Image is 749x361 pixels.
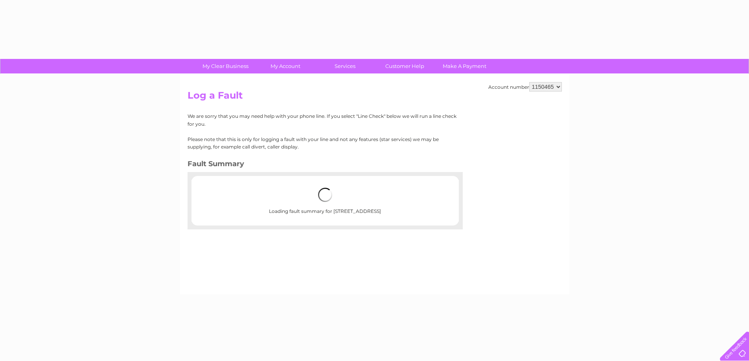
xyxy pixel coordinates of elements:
a: Customer Help [372,59,437,73]
a: Make A Payment [432,59,497,73]
h2: Log a Fault [188,90,562,105]
h3: Fault Summary [188,158,457,172]
p: Please note that this is only for logging a fault with your line and not any features (star servi... [188,136,457,150]
div: Account number [488,82,562,92]
a: My Account [253,59,318,73]
a: Services [313,59,377,73]
img: loading [318,188,332,202]
p: We are sorry that you may need help with your phone line. If you select "Line Check" below we wil... [188,112,457,127]
div: Loading fault summary for [STREET_ADDRESS] [217,180,434,222]
a: My Clear Business [193,59,258,73]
